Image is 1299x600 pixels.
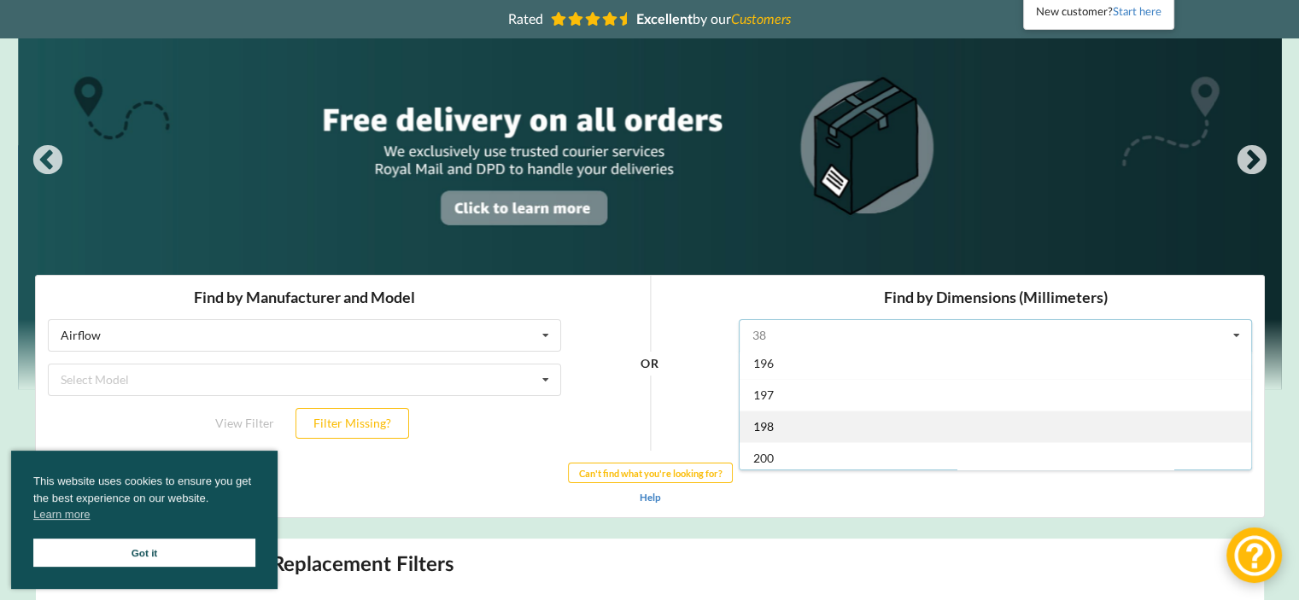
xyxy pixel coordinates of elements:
[26,99,94,111] div: Select Model
[31,144,65,178] button: Previous
[718,176,739,190] span: 200
[11,451,278,589] div: cookieconsent
[606,89,623,177] div: OR
[1036,3,1161,20] div: New customer?
[26,55,66,67] div: Airflow
[1235,144,1269,178] button: Next
[636,10,791,26] span: by our
[544,193,688,204] b: Can't find what you're looking for?
[496,4,804,32] a: Rated Excellentby ourCustomers
[718,113,739,127] span: 197
[704,13,1217,32] h3: Find by Dimensions (Millimeters)
[13,13,526,32] h3: Find by Manufacturer and Model
[260,133,374,164] button: Filter Missing?
[718,81,739,96] span: 196
[533,188,698,208] button: Can't find what you're looking for?
[605,216,626,228] a: Help
[33,506,90,523] a: cookies - Learn more
[33,539,255,567] a: Got it cookie
[1113,4,1161,18] a: Start here
[731,10,791,26] i: Customers
[636,10,693,26] b: Excellent
[508,10,543,26] span: Rated
[718,144,739,159] span: 198
[33,473,255,527] span: This website uses cookies to ensure you get the best experience on our website.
